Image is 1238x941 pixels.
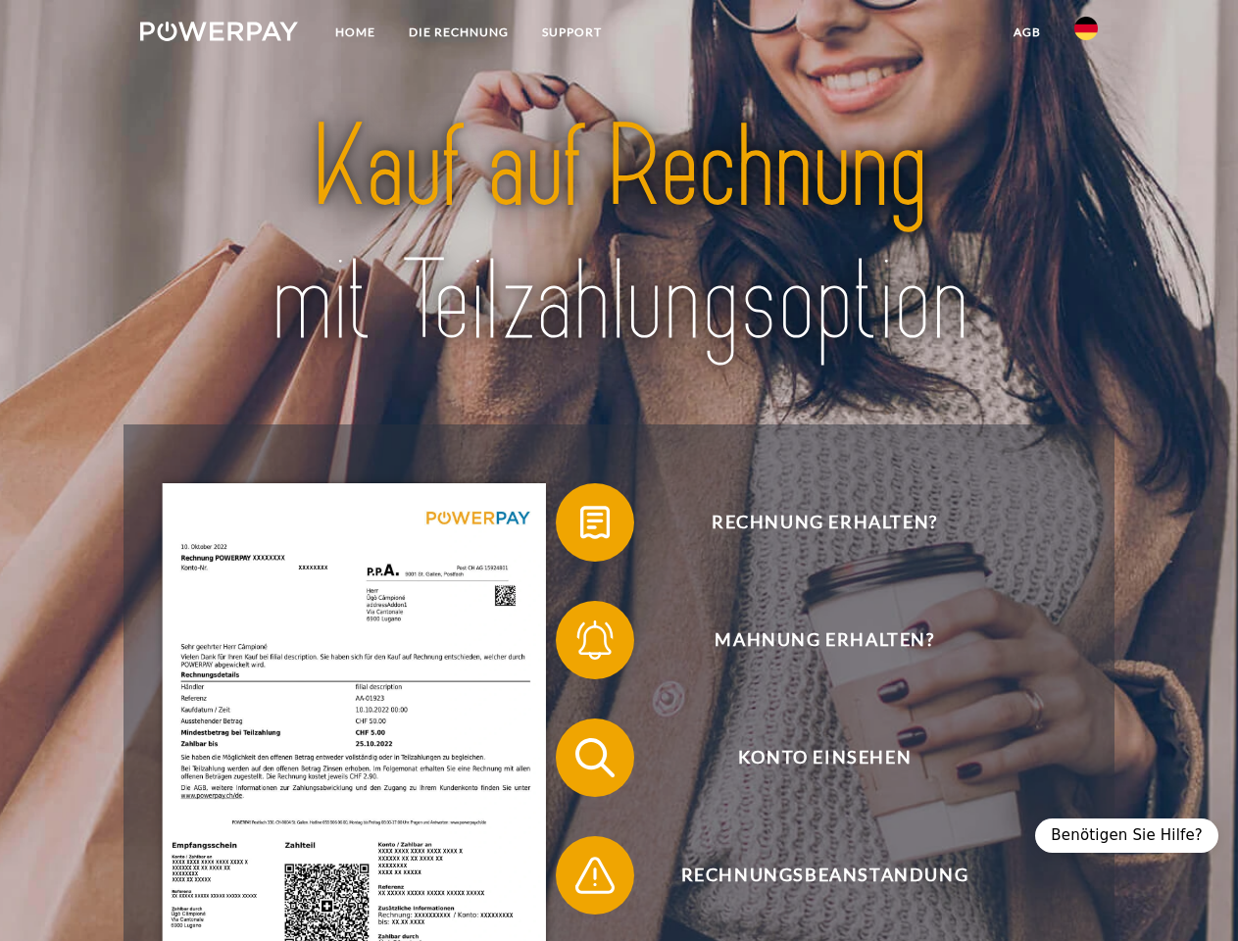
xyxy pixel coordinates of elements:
img: qb_warning.svg [570,851,619,900]
a: DIE RECHNUNG [392,15,525,50]
button: Mahnung erhalten? [556,601,1065,679]
span: Konto einsehen [584,718,1065,797]
button: Rechnung erhalten? [556,483,1065,562]
span: Mahnung erhalten? [584,601,1065,679]
a: SUPPORT [525,15,619,50]
button: Rechnungsbeanstandung [556,836,1065,915]
img: qb_bell.svg [570,616,619,665]
a: agb [997,15,1058,50]
img: de [1074,17,1098,40]
button: Konto einsehen [556,718,1065,797]
img: qb_bill.svg [570,498,619,547]
img: logo-powerpay-white.svg [140,22,298,41]
span: Rechnungsbeanstandung [584,836,1065,915]
a: Home [319,15,392,50]
div: Benötigen Sie Hilfe? [1035,818,1218,853]
img: qb_search.svg [570,733,619,782]
img: title-powerpay_de.svg [187,94,1051,375]
span: Rechnung erhalten? [584,483,1065,562]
